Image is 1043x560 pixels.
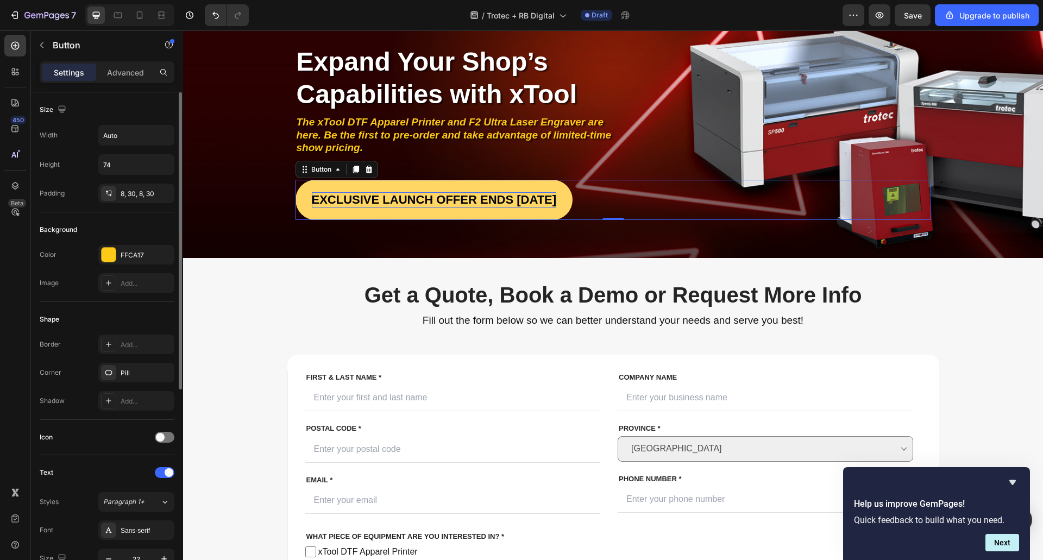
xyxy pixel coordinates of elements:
[121,526,172,536] div: Sans-serif
[71,9,76,22] p: 7
[40,278,59,288] div: Image
[122,516,133,527] input: xTool DTF Apparel Printer
[40,130,58,140] div: Width
[123,501,729,512] p: What piece of equipment are you interested in? *
[40,368,61,377] div: Corner
[40,160,60,169] div: Height
[40,525,53,535] div: Font
[99,155,174,174] input: Auto
[121,368,172,378] div: Pill
[904,11,922,20] span: Save
[592,10,608,20] span: Draft
[482,10,485,21] span: /
[121,397,172,406] div: Add...
[944,10,1029,21] div: Upgrade to publish
[205,4,249,26] div: Undo/Redo
[436,342,729,353] p: COMPANY NAME
[133,514,730,530] span: xTool DTF Apparel Printer
[8,199,26,207] div: Beta
[40,396,65,406] div: Shadow
[10,116,26,124] div: 450
[435,456,730,482] input: Enter your phone number
[107,67,144,78] p: Advanced
[935,4,1039,26] button: Upgrade to publish
[121,340,172,350] div: Add...
[854,515,1019,525] p: Quick feedback to build what you need.
[183,30,1043,560] iframe: Design area
[854,498,1019,511] h2: Help us improve GemPages!
[436,393,729,404] p: PROVINCE *
[121,279,172,288] div: Add...
[895,4,931,26] button: Save
[40,432,53,442] div: Icon
[40,497,59,507] div: Styles
[40,314,59,324] div: Shape
[1006,476,1019,489] button: Hide survey
[40,225,77,235] div: Background
[40,103,68,117] div: Size
[121,250,172,260] div: FFCA17
[435,354,730,381] input: Enter your business name
[487,10,555,21] span: Trotec + RB Digital
[103,497,144,507] span: Paragraph 1*
[54,67,84,78] p: Settings
[40,339,61,349] div: Border
[4,4,81,26] button: 7
[854,476,1019,551] div: Help us improve GemPages!
[53,39,145,52] p: Button
[40,468,53,477] div: Text
[98,492,174,512] button: Paragraph 1*
[40,188,65,198] div: Padding
[121,189,172,199] div: 8, 30, 8, 30
[985,534,1019,551] button: Next question
[40,250,56,260] div: Color
[99,125,174,145] input: Auto
[436,443,729,454] p: PHONE NUMBER *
